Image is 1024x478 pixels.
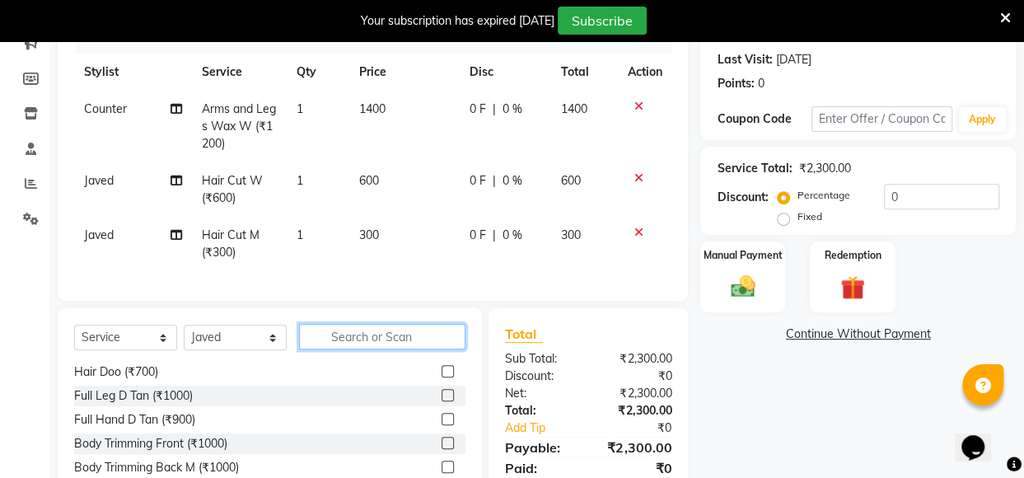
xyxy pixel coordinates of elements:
[470,172,486,190] span: 0 F
[717,51,772,68] div: Last Visit:
[74,387,193,405] div: Full Leg D Tan (₹1000)
[825,248,881,263] label: Redemption
[588,438,684,457] div: ₹2,300.00
[561,227,581,242] span: 300
[704,248,783,263] label: Manual Payment
[493,101,496,118] span: |
[955,412,1008,462] iframe: chat widget
[202,227,260,260] span: Hair Cut M (₹300)
[704,326,1012,343] a: Continue Without Payment
[723,273,762,301] img: _cash.svg
[74,435,227,452] div: Body Trimming Front (₹1000)
[287,54,349,91] th: Qty
[797,188,849,203] label: Percentage
[775,51,811,68] div: [DATE]
[359,101,386,116] span: 1400
[605,419,685,437] div: ₹0
[717,75,754,92] div: Points:
[588,458,684,478] div: ₹0
[359,227,379,242] span: 300
[588,368,684,385] div: ₹0
[74,54,192,91] th: Stylist
[588,385,684,402] div: ₹2,300.00
[470,227,486,244] span: 0 F
[493,458,588,478] div: Paid:
[460,54,551,91] th: Disc
[833,273,872,302] img: _gift.svg
[561,101,587,116] span: 1400
[503,227,522,244] span: 0 %
[757,75,764,92] div: 0
[503,172,522,190] span: 0 %
[493,438,588,457] div: Payable:
[493,402,588,419] div: Total:
[503,101,522,118] span: 0 %
[297,173,303,188] span: 1
[202,173,263,205] span: Hair Cut W (₹600)
[297,101,303,116] span: 1
[811,106,952,132] input: Enter Offer / Coupon Code
[797,209,821,224] label: Fixed
[493,368,588,385] div: Discount:
[74,363,158,381] div: Hair Doo (₹700)
[493,385,588,402] div: Net:
[493,227,496,244] span: |
[192,54,287,91] th: Service
[359,173,379,188] span: 600
[493,350,588,368] div: Sub Total:
[299,324,465,349] input: Search or Scan
[505,326,543,343] span: Total
[717,160,792,177] div: Service Total:
[74,459,239,476] div: Body Trimming Back M (₹1000)
[717,110,811,128] div: Coupon Code
[561,173,581,188] span: 600
[202,101,276,151] span: Arms and Legs Wax W (₹1200)
[84,173,114,188] span: Javed
[558,7,647,35] button: Subscribe
[361,12,554,30] div: Your subscription has expired [DATE]
[588,402,684,419] div: ₹2,300.00
[349,54,460,91] th: Price
[84,101,127,116] span: Counter
[717,189,768,206] div: Discount:
[470,101,486,118] span: 0 F
[588,350,684,368] div: ₹2,300.00
[493,419,604,437] a: Add Tip
[84,227,114,242] span: Javed
[798,160,850,177] div: ₹2,300.00
[297,227,303,242] span: 1
[959,107,1006,132] button: Apply
[493,172,496,190] span: |
[617,54,671,91] th: Action
[551,54,618,91] th: Total
[74,411,195,429] div: Full Hand D Tan (₹900)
